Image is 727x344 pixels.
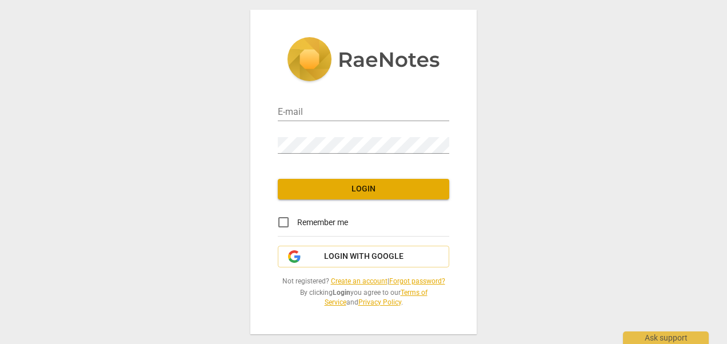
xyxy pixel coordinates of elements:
div: Ask support [623,331,709,344]
span: Remember me [297,217,348,229]
a: Create an account [331,277,388,285]
span: Not registered? | [278,277,449,286]
a: Terms of Service [325,289,428,306]
span: Login [287,183,440,195]
button: Login with Google [278,246,449,267]
span: Login with Google [324,251,404,262]
a: Forgot password? [389,277,445,285]
b: Login [333,289,350,297]
span: By clicking you agree to our and . [278,288,449,307]
button: Login [278,179,449,199]
img: 5ac2273c67554f335776073100b6d88f.svg [287,37,440,84]
a: Privacy Policy [358,298,401,306]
